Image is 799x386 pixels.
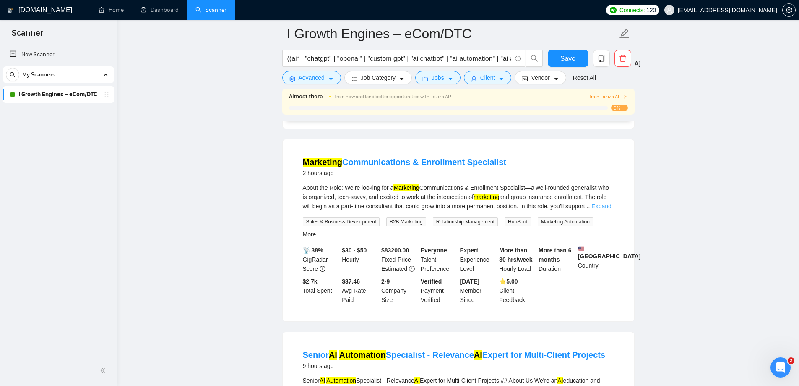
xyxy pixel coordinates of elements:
span: Advanced [299,73,325,82]
b: More than 30 hrs/week [499,247,532,263]
span: copy [593,55,609,62]
span: edit [619,28,630,39]
span: Almost there ! [289,92,326,101]
mark: Automation [326,377,356,384]
b: [GEOGRAPHIC_DATA] [578,246,641,260]
span: exclamation-circle [409,266,415,272]
div: Client Feedback [497,277,537,305]
img: logo [7,4,13,17]
span: holder [103,91,110,98]
span: double-left [100,366,108,375]
button: barsJob Categorycaret-down [344,71,412,84]
span: caret-down [553,76,559,82]
span: user [666,7,672,13]
span: search [526,55,542,62]
span: Save [560,53,575,64]
a: SeniorAI AutomationSpecialist - RelevanceAIExpert for Multi-Client Projects [303,350,606,360]
b: ⭐️ 5.00 [499,278,518,285]
a: Expand [591,203,611,210]
b: $37.46 [342,278,360,285]
b: $ 2.7k [303,278,318,285]
a: More... [303,231,321,238]
button: Save [548,50,588,67]
div: Fixed-Price [380,246,419,273]
div: Avg Rate Paid [340,277,380,305]
div: Payment Verified [419,277,458,305]
a: dashboardDashboard [141,6,179,13]
span: Client [480,73,495,82]
mark: marketing [474,194,499,200]
span: Jobs [432,73,444,82]
div: Hourly Load [497,246,537,273]
span: Train Laziza AI [589,93,627,101]
div: About the Role: We’re looking for a Communications & Enrollment Specialist—a well-rounded general... [303,183,614,211]
b: Everyone [421,247,447,254]
div: 9 hours ago [303,361,606,371]
div: Country [576,246,616,273]
a: setting [782,7,796,13]
span: folder [422,76,428,82]
span: Job Category [361,73,396,82]
b: Expert [460,247,479,254]
button: folderJobscaret-down [415,71,461,84]
span: delete [615,55,631,62]
b: [DATE] [460,278,479,285]
span: Estimated [381,265,407,272]
mark: AI [320,377,325,384]
a: Reset All [573,73,596,82]
mark: AI [557,377,563,384]
span: Sales & Business Development [303,217,380,226]
b: $30 - $50 [342,247,367,254]
span: user [471,76,477,82]
b: $ 83200.00 [381,247,409,254]
li: New Scanner [3,46,114,63]
a: I Growth Engines – eCom/DTC [18,86,98,103]
div: 2 hours ago [303,168,507,178]
button: userClientcaret-down [464,71,512,84]
mark: AI [474,350,482,360]
button: copy [593,50,610,67]
span: Train now and land better opportunities with Laziza AI ! [334,94,451,100]
input: Search Freelance Jobs... [287,53,511,64]
li: My Scanners [3,66,114,103]
span: caret-down [498,76,504,82]
span: B2B Marketing [386,217,426,226]
iframe: Intercom live chat [770,357,791,378]
button: search [6,68,19,81]
div: Total Spent [301,277,341,305]
span: setting [289,76,295,82]
div: Experience Level [458,246,498,273]
div: Talent Preference [419,246,458,273]
input: Scanner name... [287,23,617,44]
button: idcardVendorcaret-down [515,71,566,84]
b: Verified [421,278,442,285]
div: Company Size [380,277,419,305]
span: Vendor [531,73,549,82]
b: 2-9 [381,278,390,285]
span: caret-down [399,76,405,82]
img: 🇺🇸 [578,246,584,252]
span: caret-down [328,76,334,82]
button: delete [614,50,631,67]
span: search [6,72,19,78]
button: settingAdvancedcaret-down [282,71,341,84]
mark: Automation [339,350,386,360]
img: upwork-logo.png [610,7,617,13]
span: info-circle [320,266,325,272]
mark: AI [414,377,420,384]
a: MarketingCommunications & Enrollment Specialist [303,158,507,167]
span: Connects: [619,5,645,15]
b: More than 6 months [539,247,572,263]
b: 📡 38% [303,247,323,254]
a: searchScanner [195,6,226,13]
a: homeHome [99,6,124,13]
span: Marketing Automation [538,217,593,226]
mark: AI [329,350,337,360]
span: 2 [788,357,794,364]
a: New Scanner [10,46,107,63]
div: Member Since [458,277,498,305]
button: setting [782,3,796,17]
div: Hourly [340,246,380,273]
span: ... [585,203,590,210]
